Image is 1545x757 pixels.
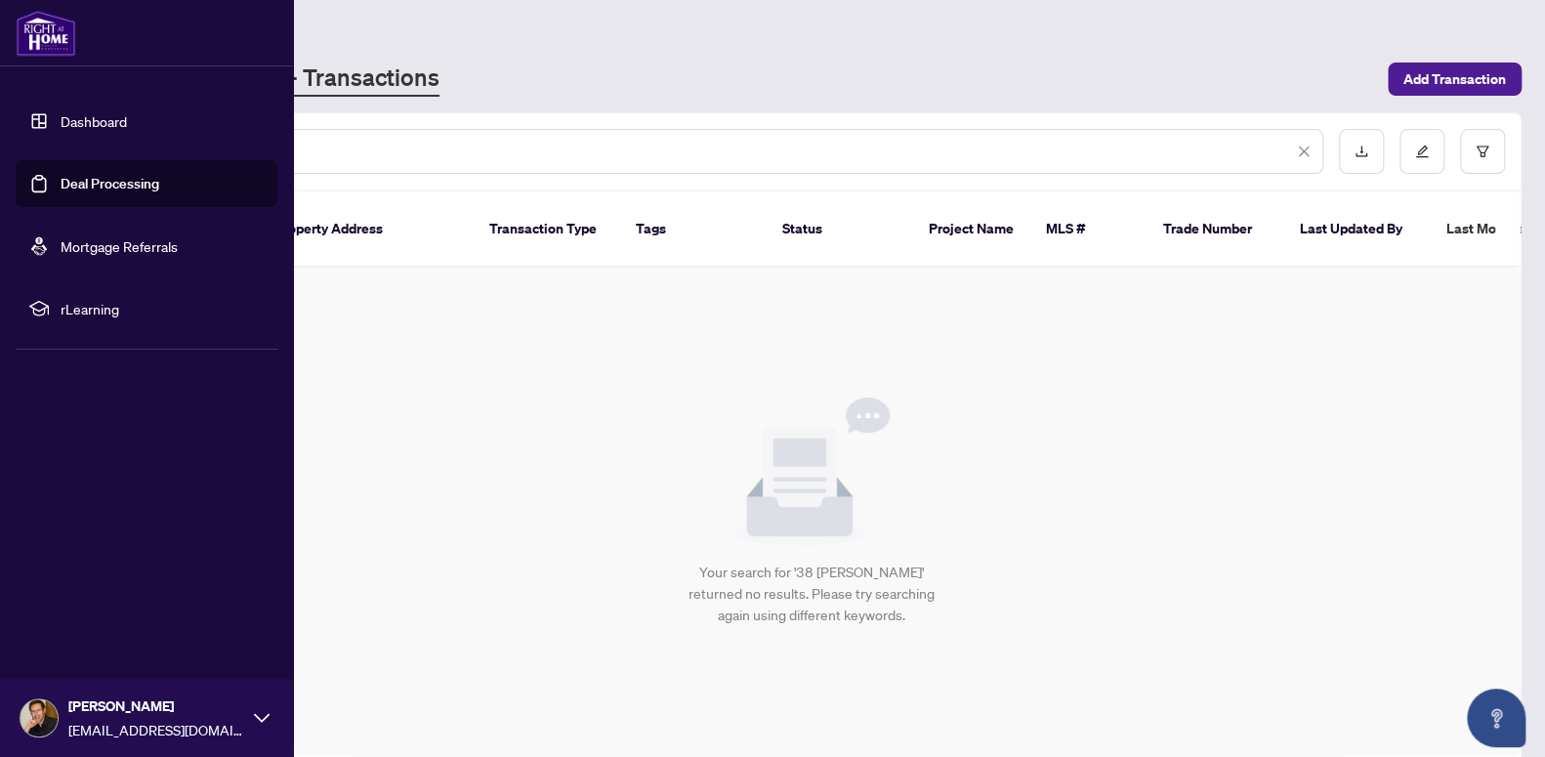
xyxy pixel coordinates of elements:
[68,695,244,717] span: [PERSON_NAME]
[733,398,890,546] img: Null State Icon
[61,237,178,255] a: Mortgage Referrals
[1460,129,1505,174] button: filter
[1297,145,1311,158] span: close
[620,191,767,268] th: Tags
[1467,689,1525,747] button: Open asap
[1399,129,1444,174] button: edit
[913,191,1030,268] th: Project Name
[1415,145,1429,158] span: edit
[1476,145,1489,158] span: filter
[61,175,159,192] a: Deal Processing
[61,112,127,130] a: Dashboard
[61,298,264,319] span: rLearning
[1403,63,1506,95] span: Add Transaction
[21,699,58,736] img: Profile Icon
[1030,191,1148,268] th: MLS #
[259,191,474,268] th: Property Address
[1388,63,1522,96] button: Add Transaction
[680,562,944,626] div: Your search for '38 [PERSON_NAME]' returned no results. Please try searching again using differen...
[1339,129,1384,174] button: download
[474,191,620,268] th: Transaction Type
[1148,191,1284,268] th: Trade Number
[1355,145,1368,158] span: download
[16,10,76,57] img: logo
[1284,191,1431,268] th: Last Updated By
[68,719,244,740] span: [EMAIL_ADDRESS][DOMAIN_NAME]
[767,191,913,268] th: Status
